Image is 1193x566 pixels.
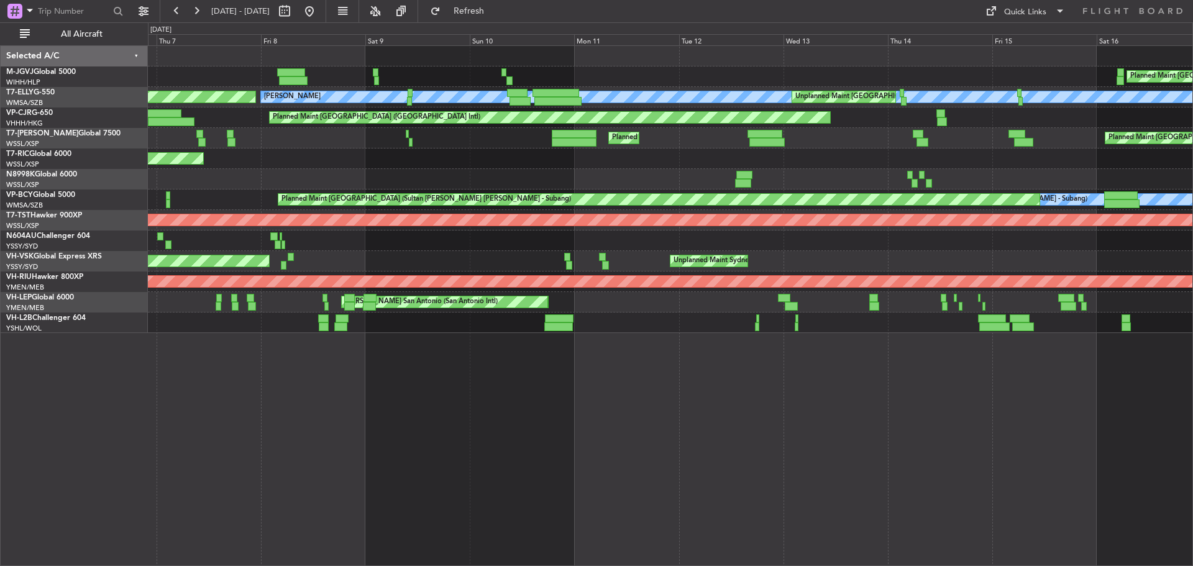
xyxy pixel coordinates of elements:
div: Fri 8 [261,34,365,45]
div: Unplanned Maint [GEOGRAPHIC_DATA] (Sultan [PERSON_NAME] [PERSON_NAME] - Subang) [795,88,1094,106]
span: N604AU [6,232,37,240]
span: Refresh [443,7,495,16]
div: Thu 7 [157,34,261,45]
a: WSSL/XSP [6,139,39,148]
div: Quick Links [1004,6,1046,19]
a: YSHL/WOL [6,324,42,333]
span: VP-CJR [6,109,32,117]
a: VH-VSKGlobal Express XRS [6,253,102,260]
a: WMSA/SZB [6,201,43,210]
div: Planned Maint [GEOGRAPHIC_DATA] ([GEOGRAPHIC_DATA] Intl) [273,108,480,127]
span: [DATE] - [DATE] [211,6,270,17]
a: M-JGVJGlobal 5000 [6,68,76,76]
a: YMEN/MEB [6,283,44,292]
span: T7-TST [6,212,30,219]
span: All Aircraft [32,30,131,39]
div: Planned Maint [GEOGRAPHIC_DATA] ([GEOGRAPHIC_DATA]) [612,129,808,147]
span: T7-[PERSON_NAME] [6,130,78,137]
a: YSSY/SYD [6,262,38,272]
button: Quick Links [979,1,1071,21]
div: Fri 15 [992,34,1097,45]
span: VH-L2B [6,314,32,322]
a: YMEN/MEB [6,303,44,313]
a: N604AUChallenger 604 [6,232,90,240]
input: Trip Number [38,2,109,21]
a: N8998KGlobal 6000 [6,171,77,178]
a: VHHH/HKG [6,119,43,128]
div: Sun 10 [470,34,574,45]
a: WSSL/XSP [6,160,39,169]
a: WIHH/HLP [6,78,40,87]
a: VH-LEPGlobal 6000 [6,294,74,301]
div: Wed 13 [784,34,888,45]
button: Refresh [424,1,499,21]
span: T7-RIC [6,150,29,158]
a: WMSA/SZB [6,98,43,107]
a: T7-TSTHawker 900XP [6,212,82,219]
button: All Aircraft [14,24,135,44]
div: [DATE] [150,25,171,35]
a: WSSL/XSP [6,180,39,189]
a: T7-ELLYG-550 [6,89,55,96]
a: VP-BCYGlobal 5000 [6,191,75,199]
div: Mon 11 [574,34,679,45]
a: YSSY/SYD [6,242,38,251]
span: M-JGVJ [6,68,34,76]
a: VH-RIUHawker 800XP [6,273,83,281]
div: [PERSON_NAME] [264,88,321,106]
div: Unplanned Maint Sydney ([PERSON_NAME] Intl) [674,252,826,270]
span: VH-RIU [6,273,32,281]
span: N8998K [6,171,35,178]
div: Planned Maint [GEOGRAPHIC_DATA] (Sultan [PERSON_NAME] [PERSON_NAME] - Subang) [281,190,571,209]
a: VH-L2BChallenger 604 [6,314,86,322]
div: Sat 9 [365,34,470,45]
span: VH-LEP [6,294,32,301]
a: WSSL/XSP [6,221,39,231]
span: VP-BCY [6,191,33,199]
span: T7-ELLY [6,89,34,96]
div: Thu 14 [888,34,992,45]
a: T7-RICGlobal 6000 [6,150,71,158]
div: [PERSON_NAME] San Antonio (San Antonio Intl) [345,293,498,311]
a: VP-CJRG-650 [6,109,53,117]
div: Tue 12 [679,34,784,45]
a: T7-[PERSON_NAME]Global 7500 [6,130,121,137]
span: VH-VSK [6,253,34,260]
